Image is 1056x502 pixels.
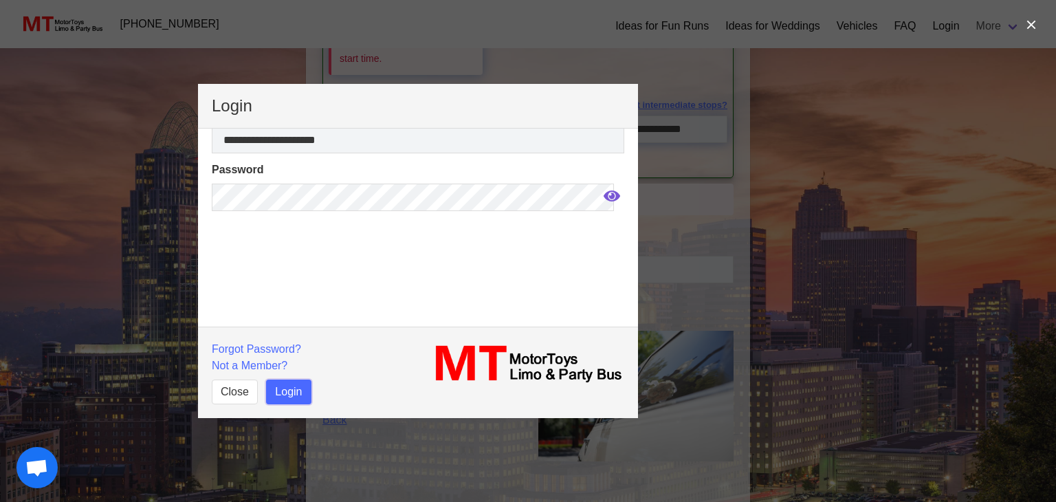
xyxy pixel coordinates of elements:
iframe: reCAPTCHA [212,219,421,323]
a: Forgot Password? [212,343,301,355]
a: Open chat [16,447,58,488]
img: MT_logo_name.png [426,341,624,386]
p: Login [212,98,624,114]
button: Close [212,380,258,404]
a: Not a Member? [212,360,287,371]
label: Password [212,162,624,178]
button: Login [266,380,311,404]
